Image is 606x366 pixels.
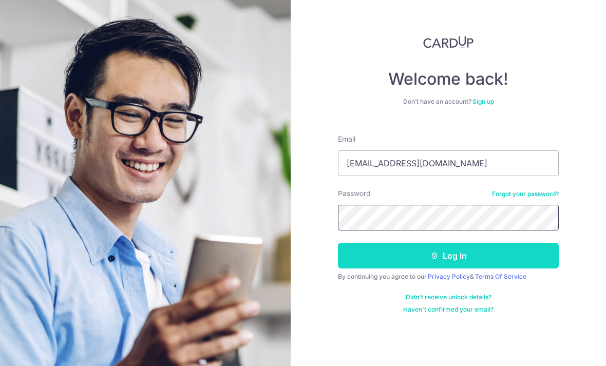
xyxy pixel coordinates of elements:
[338,273,559,281] div: By continuing you agree to our &
[492,190,559,198] a: Forgot your password?
[475,273,526,280] a: Terms Of Service
[423,36,474,48] img: CardUp Logo
[428,273,470,280] a: Privacy Policy
[406,293,491,301] a: Didn't receive unlock details?
[338,134,355,144] label: Email
[338,98,559,106] div: Don’t have an account?
[338,150,559,176] input: Enter your Email
[403,305,494,314] a: Haven't confirmed your email?
[338,188,371,199] label: Password
[338,69,559,89] h4: Welcome back!
[472,98,494,105] a: Sign up
[338,243,559,268] button: Log in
